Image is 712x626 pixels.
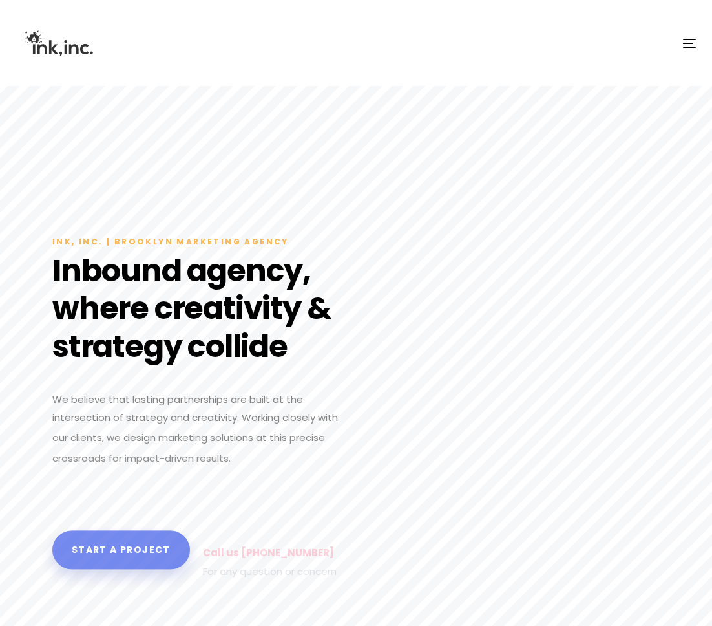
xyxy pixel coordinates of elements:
span: Inbound agency, [52,249,311,292]
span: We believe that lasting partnerships are built at the [52,393,303,406]
span: For any question or concern [203,565,337,578]
span: Call us [PHONE_NUMBER] [203,546,334,560]
span: Ink, Inc. | Brooklyn Marketing Agency [52,235,289,248]
span: intersection of strategy and creativity. Working closely with [52,411,338,425]
span: crossroads for impact-driven results. [52,451,231,465]
span: strategy collide [52,325,288,368]
span: our clients, we design marketing solutions at this precise [52,430,325,444]
img: Ink, Inc. | Marketing Agency [16,14,101,72]
span: where creativity & [52,286,331,330]
span: Start a project [72,541,171,559]
a: Start a project [52,530,190,569]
